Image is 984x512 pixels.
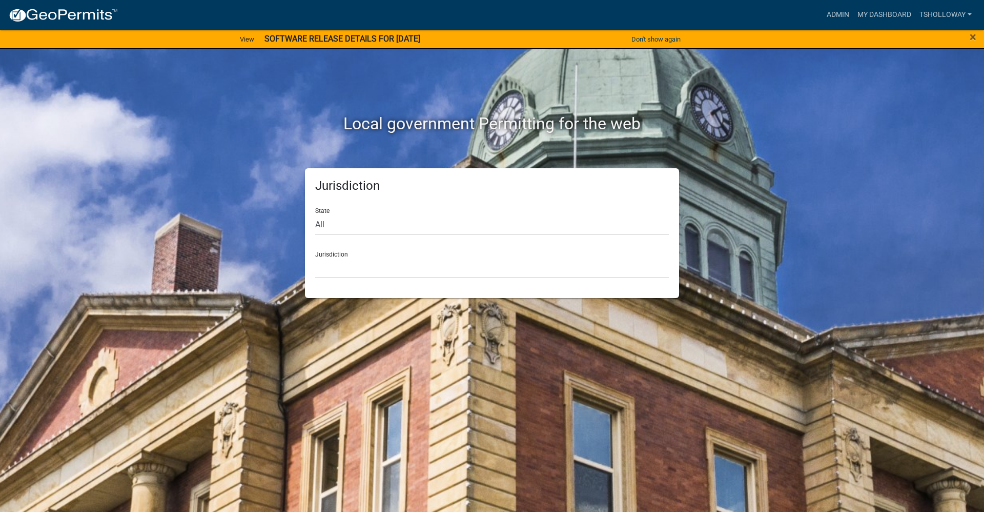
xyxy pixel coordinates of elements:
button: Close [970,31,976,43]
strong: SOFTWARE RELEASE DETAILS FOR [DATE] [264,34,420,44]
button: Don't show again [627,31,685,48]
a: tsholloway [915,5,976,25]
span: × [970,30,976,44]
h5: Jurisdiction [315,179,669,193]
a: View [236,31,258,48]
a: My Dashboard [853,5,915,25]
a: Admin [823,5,853,25]
h2: Local government Permitting for the web [208,114,776,133]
